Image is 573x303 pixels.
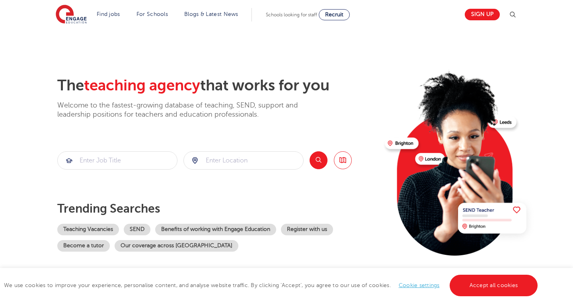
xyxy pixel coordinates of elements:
[450,275,538,296] a: Accept all cookies
[465,9,500,20] a: Sign up
[58,152,177,169] input: Submit
[399,282,440,288] a: Cookie settings
[124,224,150,235] a: SEND
[155,224,276,235] a: Benefits of working with Engage Education
[319,9,350,20] a: Recruit
[184,152,303,169] input: Submit
[97,11,120,17] a: Find jobs
[57,151,177,170] div: Submit
[115,240,238,252] a: Our coverage across [GEOGRAPHIC_DATA]
[183,151,304,170] div: Submit
[56,5,87,25] img: Engage Education
[310,151,327,169] button: Search
[57,101,320,119] p: Welcome to the fastest-growing database of teaching, SEND, support and leadership positions for t...
[84,77,200,94] span: teaching agency
[57,224,119,235] a: Teaching Vacancies
[136,11,168,17] a: For Schools
[184,11,238,17] a: Blogs & Latest News
[325,12,343,18] span: Recruit
[57,76,378,95] h2: The that works for you
[266,12,317,18] span: Schools looking for staff
[57,240,110,252] a: Become a tutor
[281,224,333,235] a: Register with us
[57,201,378,216] p: Trending searches
[4,282,540,288] span: We use cookies to improve your experience, personalise content, and analyse website traffic. By c...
